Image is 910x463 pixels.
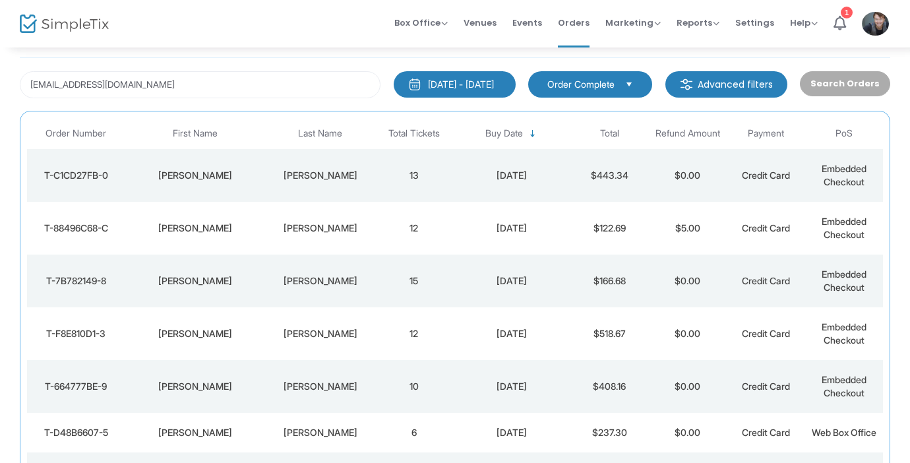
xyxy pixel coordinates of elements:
[512,6,542,40] span: Events
[269,169,372,182] div: Nulty
[456,426,567,439] div: 2024-11-07
[528,129,538,139] span: Sortable
[394,16,448,29] span: Box Office
[375,202,453,255] td: 12
[30,274,121,288] div: T-7B782149-8
[298,128,342,139] span: Last Name
[790,16,818,29] span: Help
[456,380,567,393] div: 2025-03-11
[375,118,453,149] th: Total Tickets
[742,381,790,392] span: Credit Card
[269,222,372,235] div: Nulty
[30,426,121,439] div: T-D48B6607-5
[30,169,121,182] div: T-C1CD27FB-0
[822,374,866,398] span: Embedded Checkout
[620,77,638,92] button: Select
[375,360,453,413] td: 10
[677,16,719,29] span: Reports
[748,128,784,139] span: Payment
[128,169,262,182] div: Charlene
[648,118,727,149] th: Refund Amount
[742,427,790,438] span: Credit Card
[20,71,380,98] input: Search by name, email, phone, order number, ip address, or last 4 digits of card
[570,118,649,149] th: Total
[812,427,876,438] span: Web Box Office
[570,255,649,307] td: $166.68
[648,307,727,360] td: $0.00
[269,426,372,439] div: Nulty
[375,149,453,202] td: 13
[128,380,262,393] div: Charlene
[735,6,774,40] span: Settings
[173,128,218,139] span: First Name
[841,7,853,18] div: 1
[408,78,421,91] img: monthly
[558,6,590,40] span: Orders
[375,255,453,307] td: 15
[822,163,866,187] span: Embedded Checkout
[456,169,567,182] div: 2025-09-05
[648,413,727,452] td: $0.00
[394,71,516,98] button: [DATE] - [DATE]
[45,128,106,139] span: Order Number
[570,307,649,360] td: $518.67
[648,202,727,255] td: $5.00
[30,327,121,340] div: T-F8E810D1-3
[456,222,567,235] div: 2025-08-23
[456,274,567,288] div: 2025-08-23
[485,128,523,139] span: Buy Date
[605,16,661,29] span: Marketing
[375,307,453,360] td: 12
[269,327,372,340] div: Nulty
[464,6,497,40] span: Venues
[128,274,262,288] div: Charlene
[547,78,615,91] span: Order Complete
[648,149,727,202] td: $0.00
[456,327,567,340] div: 2025-07-12
[742,328,790,339] span: Credit Card
[835,128,853,139] span: PoS
[269,380,372,393] div: Nulty
[375,413,453,452] td: 6
[742,170,790,181] span: Credit Card
[822,216,866,240] span: Embedded Checkout
[742,222,790,233] span: Credit Card
[30,380,121,393] div: T-664777BE-9
[269,274,372,288] div: Nulty
[665,71,787,98] m-button: Advanced filters
[570,202,649,255] td: $122.69
[742,275,790,286] span: Credit Card
[428,78,494,91] div: [DATE] - [DATE]
[822,268,866,293] span: Embedded Checkout
[30,222,121,235] div: T-88496C68-C
[570,149,649,202] td: $443.34
[128,426,262,439] div: Charlene
[128,327,262,340] div: Charlene
[570,413,649,452] td: $237.30
[128,222,262,235] div: Charlene
[822,321,866,346] span: Embedded Checkout
[570,360,649,413] td: $408.16
[648,360,727,413] td: $0.00
[680,78,693,91] img: filter
[648,255,727,307] td: $0.00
